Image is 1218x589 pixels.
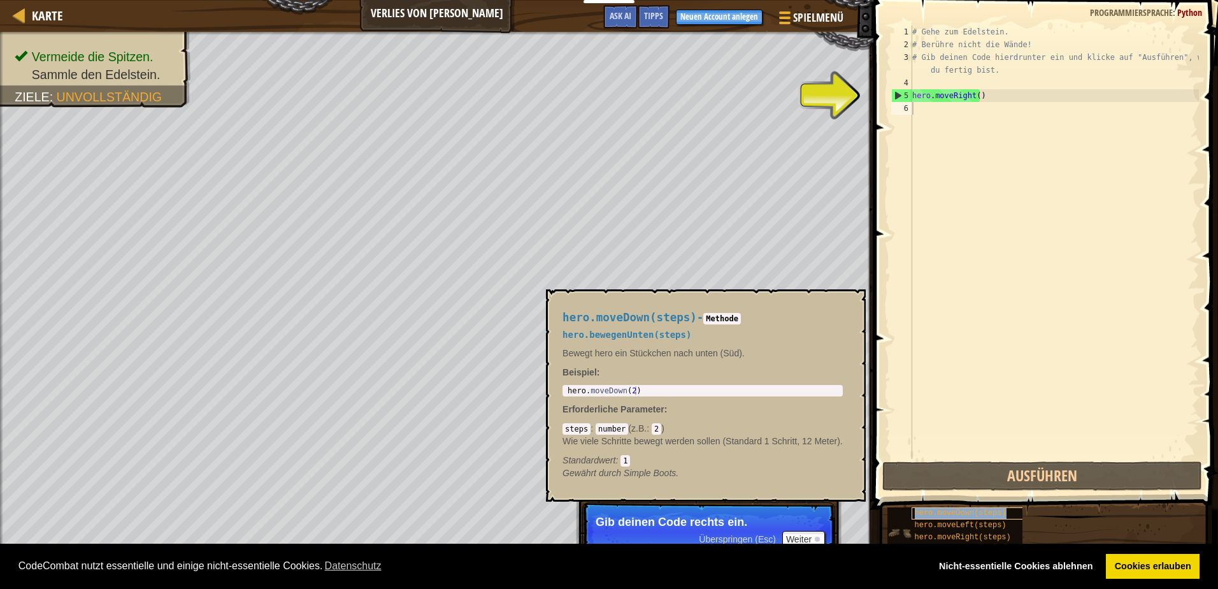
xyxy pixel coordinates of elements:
code: 2 [652,423,661,435]
span: : [615,455,620,465]
code: Methode [703,313,741,324]
span: z.B. [631,423,647,433]
span: CodeCombat nutzt essentielle und einige nicht-essentielle Cookies. [18,556,921,576]
h4: - [562,312,843,324]
code: number [596,423,628,435]
strong: : [562,367,599,377]
div: ( ) [562,422,843,467]
span: : [591,423,596,433]
a: allow cookies [1106,554,1200,579]
p: Wie viele Schritte bewegt werden sollen (Standard 1 Schritt, 12 Meter). [562,435,843,447]
code: steps [562,423,591,435]
span: Standardwert [562,455,615,465]
span: hero.bewegenUnten(steps) [562,330,691,340]
a: deny cookies [930,554,1101,579]
span: Gewährt durch [562,468,624,478]
span: : [664,404,668,414]
span: : [647,423,652,433]
p: Bewegt hero ein Stückchen nach unten (Süd). [562,347,843,360]
span: Erforderliche Parameter [562,404,664,414]
a: learn more about cookies [322,556,383,576]
code: 1 [620,455,630,467]
span: Beispiel [562,367,597,377]
em: Simple Boots. [562,468,678,478]
span: hero.moveDown(steps) [562,311,697,324]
